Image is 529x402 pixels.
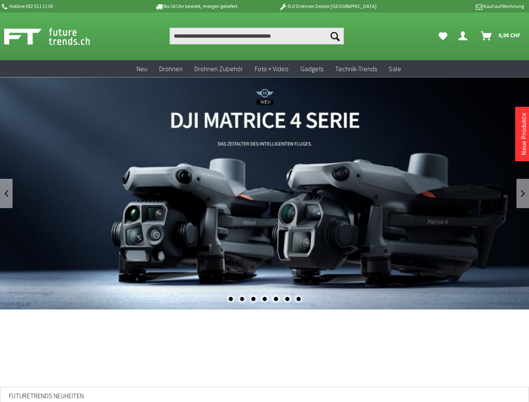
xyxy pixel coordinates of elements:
[294,60,329,77] a: Gadgets
[262,1,393,11] p: DJI Drohnen Dealer [GEOGRAPHIC_DATA]
[455,28,474,44] a: Dein Konto
[132,1,262,11] p: Bis 16 Uhr bestellt, morgen geliefert.
[272,295,280,303] div: 5
[389,64,401,73] span: Sale
[393,1,524,11] p: Kauf auf Rechnung
[255,64,289,73] span: Foto + Video
[294,295,303,303] div: 7
[159,64,183,73] span: Drohnen
[170,28,344,44] input: Produkt, Marke, Kategorie, EAN, Artikelnummer…
[137,64,147,73] span: Neu
[498,28,521,42] span: 0,00 CHF
[1,1,132,11] p: Hotline 032 511 11 03
[4,26,108,47] img: Shop Futuretrends - zur Startseite wechseln
[194,64,243,73] span: Drohnen Zubehör
[283,295,292,303] div: 6
[249,60,294,77] a: Foto + Video
[249,295,258,303] div: 3
[519,113,528,155] a: Neue Produkte
[261,295,269,303] div: 4
[300,64,323,73] span: Gadgets
[335,64,377,73] span: Technik-Trends
[383,60,407,77] a: Sale
[227,295,235,303] div: 1
[434,28,452,44] a: Meine Favoriten
[153,60,188,77] a: Drohnen
[329,60,383,77] a: Technik-Trends
[131,60,153,77] a: Neu
[188,60,249,77] a: Drohnen Zubehör
[238,295,246,303] div: 2
[477,28,525,44] a: Warenkorb
[326,28,344,44] button: Suchen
